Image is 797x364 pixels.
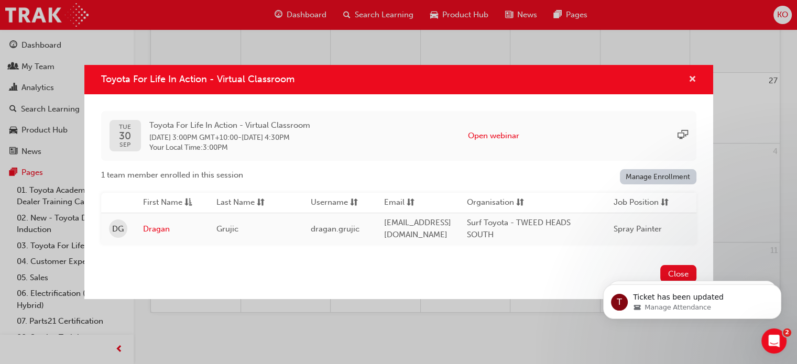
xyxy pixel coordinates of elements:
span: Spray Painter [614,224,662,234]
button: Last Namesorting-icon [216,196,274,209]
span: 30 [119,130,131,141]
button: cross-icon [689,73,696,86]
span: Toyota For Life In Action - Virtual Classroom [101,73,294,85]
span: Surf Toyota - TWEED HEADS SOUTH [467,218,571,239]
span: sorting-icon [407,196,414,209]
span: Job Position [614,196,659,209]
span: Toyota For Life In Action - Virtual Classroom [149,119,310,131]
div: Toyota For Life In Action - Virtual Classroom [84,65,713,300]
span: 1 team member enrolled in this session [101,169,243,181]
a: Manage Enrollment [620,169,696,184]
span: 2 [783,328,791,337]
button: Organisationsorting-icon [467,196,525,209]
iframe: Intercom notifications message [587,262,797,336]
span: Email [384,196,405,209]
span: DG [112,223,124,235]
span: [EMAIL_ADDRESS][DOMAIN_NAME] [384,218,451,239]
span: Your Local Time : 3:00PM [149,143,310,152]
span: First Name [143,196,182,209]
span: asc-icon [184,196,192,209]
span: cross-icon [689,75,696,85]
span: 30 Sep 2025 3:00PM GMT+10:00 [149,133,238,142]
button: Usernamesorting-icon [311,196,368,209]
span: sorting-icon [257,196,265,209]
iframe: Intercom live chat [761,328,787,354]
button: Emailsorting-icon [384,196,442,209]
button: Job Positionsorting-icon [614,196,671,209]
div: - [149,119,310,152]
span: sessionType_ONLINE_URL-icon [678,130,688,142]
span: dragan.grujic [311,224,359,234]
span: sorting-icon [661,196,669,209]
span: Organisation [467,196,514,209]
span: sorting-icon [350,196,358,209]
button: Open webinar [468,130,519,142]
span: Grujic [216,224,238,234]
span: SEP [119,141,131,148]
a: Dragan [143,223,201,235]
span: sorting-icon [516,196,524,209]
span: Last Name [216,196,255,209]
button: First Nameasc-icon [143,196,201,209]
span: 30 Sep 2025 4:30PM [242,133,290,142]
span: TUE [119,124,131,130]
span: Username [311,196,348,209]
